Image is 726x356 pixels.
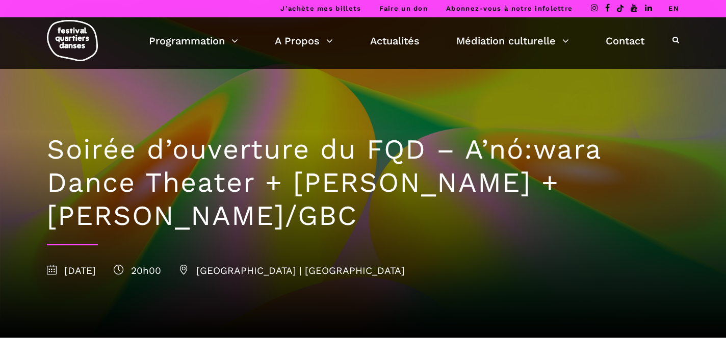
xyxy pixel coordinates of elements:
a: Abonnez-vous à notre infolettre [446,5,573,12]
a: Faire un don [379,5,428,12]
span: [DATE] [47,265,96,276]
h1: Soirée d’ouverture du FQD – A’nó:wara Dance Theater + [PERSON_NAME] + [PERSON_NAME]/GBC [47,133,679,232]
a: Médiation culturelle [456,32,569,49]
a: Programmation [149,32,238,49]
a: J’achète mes billets [280,5,361,12]
a: Actualités [370,32,420,49]
a: A Propos [275,32,333,49]
a: Contact [606,32,644,49]
span: 20h00 [114,265,161,276]
img: logo-fqd-med [47,20,98,61]
a: EN [668,5,679,12]
span: [GEOGRAPHIC_DATA] | [GEOGRAPHIC_DATA] [179,265,405,276]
